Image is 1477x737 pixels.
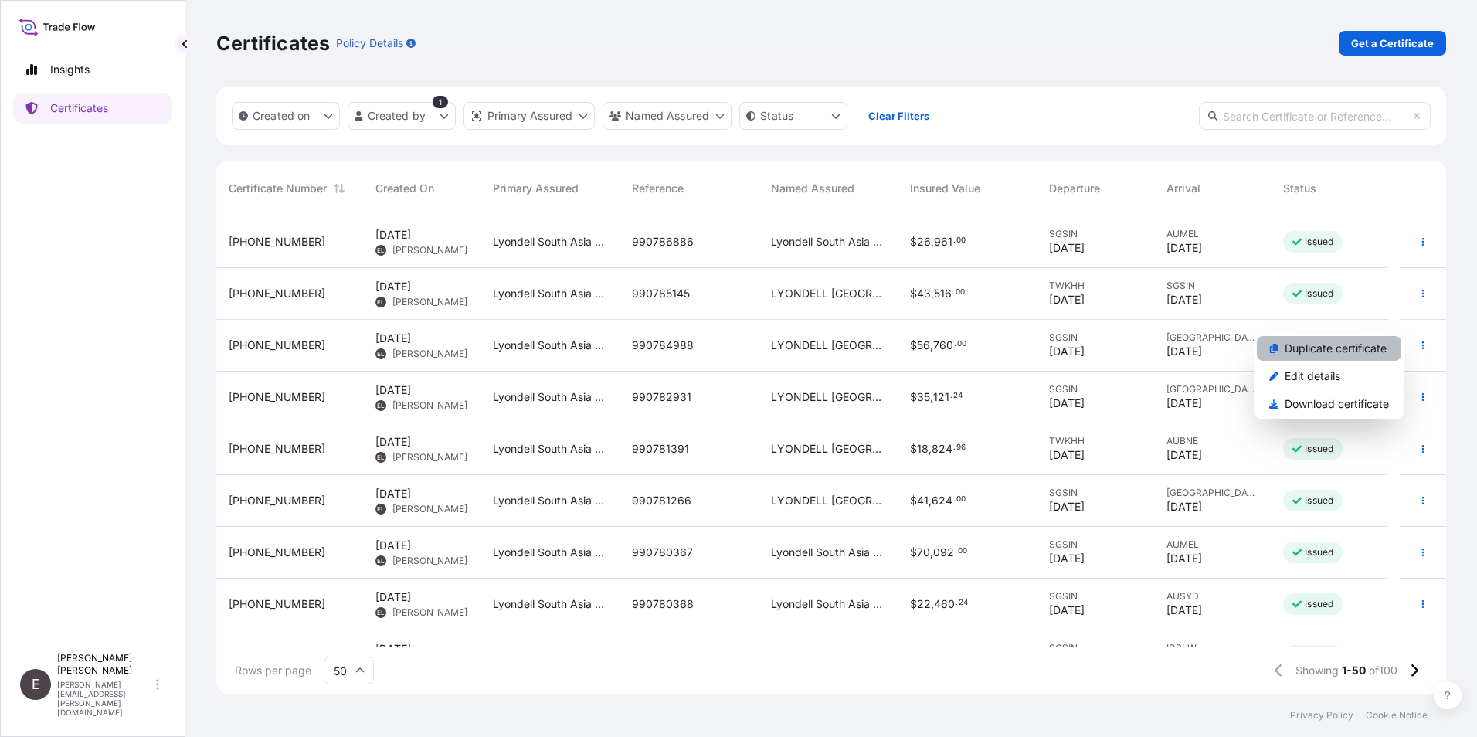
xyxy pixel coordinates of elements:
p: Edit details [1285,368,1340,384]
p: Duplicate certificate [1285,341,1387,356]
p: Policy Details [336,36,403,51]
div: Actions [1254,333,1404,419]
a: Download certificate [1257,392,1401,416]
a: Edit details [1257,364,1401,389]
p: Get a Certificate [1351,36,1434,51]
p: Download certificate [1285,396,1389,412]
p: Certificates [216,31,330,56]
a: Duplicate certificate [1257,336,1401,361]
